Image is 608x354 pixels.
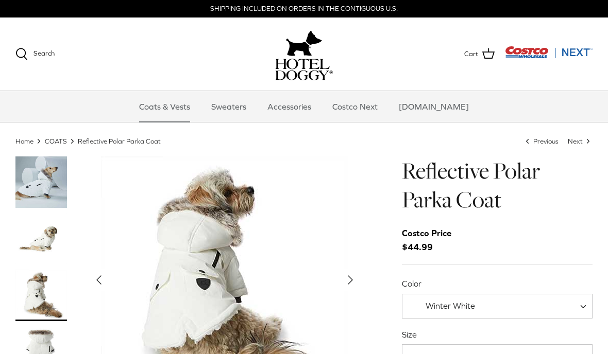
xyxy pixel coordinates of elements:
[15,137,33,145] a: Home
[286,28,322,59] img: hoteldoggy.com
[523,137,560,145] a: Previous
[15,48,55,60] a: Search
[130,91,199,122] a: Coats & Vests
[568,137,583,145] span: Next
[505,52,593,60] a: Visit Costco Next
[275,59,333,80] img: hoteldoggycom
[533,137,559,145] span: Previous
[402,300,496,311] span: Winter White
[464,49,478,60] span: Cart
[339,269,362,291] button: Next
[45,137,67,145] a: COATS
[568,137,593,145] a: Next
[402,226,462,254] span: $44.99
[505,46,593,59] img: Costco Next
[323,91,387,122] a: Costco Next
[33,49,55,57] span: Search
[15,270,67,321] a: Thumbnail Link
[15,156,67,208] a: Thumbnail Link
[15,136,593,146] nav: Breadcrumbs
[275,28,333,80] a: hoteldoggy.com hoteldoggycom
[402,329,593,340] label: Size
[402,226,451,240] div: Costco Price
[402,294,593,318] span: Winter White
[15,213,67,264] a: Thumbnail Link
[88,269,110,291] button: Previous
[78,137,161,145] a: Reflective Polar Parka Coat
[402,156,593,215] h1: Reflective Polar Parka Coat
[258,91,320,122] a: Accessories
[464,47,495,61] a: Cart
[202,91,256,122] a: Sweaters
[426,301,475,310] span: Winter White
[390,91,478,122] a: [DOMAIN_NAME]
[402,278,593,289] label: Color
